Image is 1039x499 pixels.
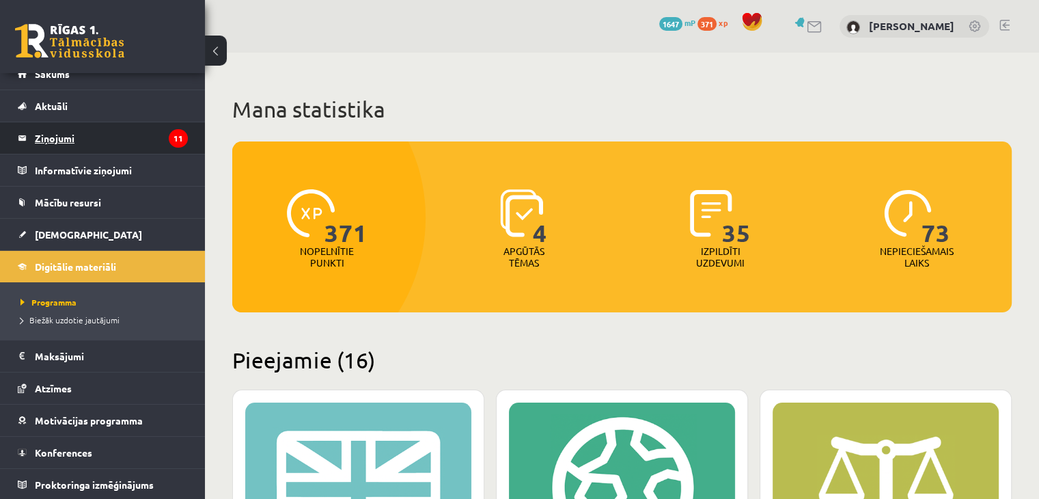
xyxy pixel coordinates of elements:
[20,314,120,325] span: Biežāk uzdotie jautājumi
[697,17,717,31] span: 371
[300,245,354,269] p: Nopelnītie punkti
[18,251,188,282] a: Digitālie materiāli
[18,187,188,218] a: Mācību resursi
[18,340,188,372] a: Maksājumi
[846,21,860,34] img: Daniela Ļubomirska
[880,245,954,269] p: Nepieciešamais laiks
[287,189,335,237] img: icon-xp-0682a9bc20223a9ccc6f5883a126b849a74cddfe5390d2b41b4391c66f2066e7.svg
[18,154,188,186] a: Informatīvie ziņojumi
[659,17,695,28] a: 1647 mP
[869,19,954,33] a: [PERSON_NAME]
[18,219,188,250] a: [DEMOGRAPHIC_DATA]
[35,154,188,186] legend: Informatīvie ziņojumi
[500,189,543,237] img: icon-learned-topics-4a711ccc23c960034f471b6e78daf4a3bad4a20eaf4de84257b87e66633f6470.svg
[497,245,551,269] p: Apgūtās tēmas
[690,189,732,237] img: icon-completed-tasks-ad58ae20a441b2904462921112bc710f1caf180af7a3daa7317a5a94f2d26646.svg
[18,58,188,90] a: Sākums
[35,100,68,112] span: Aktuāli
[324,189,368,245] span: 371
[35,68,70,80] span: Sākums
[18,437,188,468] a: Konferences
[35,260,116,273] span: Digitālie materiāli
[18,122,188,154] a: Ziņojumi11
[35,446,92,459] span: Konferences
[35,382,72,394] span: Atzīmes
[35,414,143,427] span: Motivācijas programma
[20,314,191,326] a: Biežāk uzdotie jautājumi
[35,228,142,241] span: [DEMOGRAPHIC_DATA]
[20,297,77,308] span: Programma
[15,24,124,58] a: Rīgas 1. Tālmācības vidusskola
[697,17,734,28] a: 371 xp
[35,196,101,208] span: Mācību resursi
[533,189,547,245] span: 4
[169,129,188,148] i: 11
[35,478,154,491] span: Proktoringa izmēģinājums
[722,189,751,245] span: 35
[719,17,728,28] span: xp
[35,340,188,372] legend: Maksājumi
[35,122,188,154] legend: Ziņojumi
[659,17,682,31] span: 1647
[18,90,188,122] a: Aktuāli
[693,245,747,269] p: Izpildīti uzdevumi
[18,373,188,404] a: Atzīmes
[922,189,950,245] span: 73
[684,17,695,28] span: mP
[884,189,932,237] img: icon-clock-7be60019b62300814b6bd22b8e044499b485619524d84068768e800edab66f18.svg
[20,296,191,308] a: Programma
[232,347,1012,373] h2: Pieejamie (16)
[18,405,188,436] a: Motivācijas programma
[232,96,1012,123] h1: Mana statistika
